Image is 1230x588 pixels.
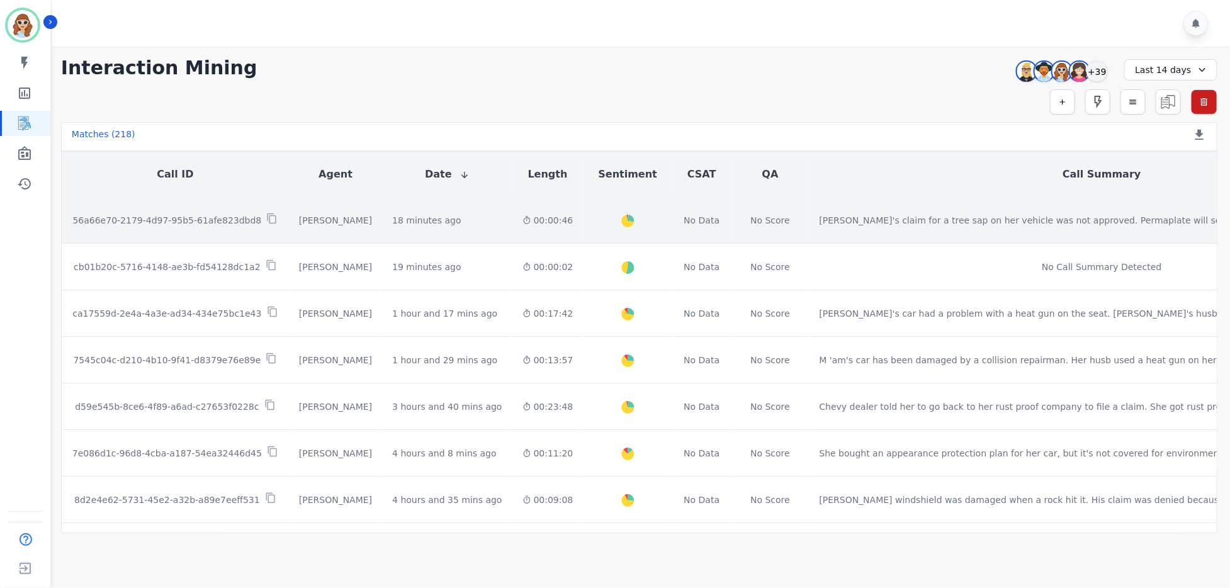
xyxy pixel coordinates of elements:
div: 1 hour and 17 mins ago [392,307,497,320]
div: [PERSON_NAME] [299,494,372,506]
div: No Score [750,354,790,366]
p: 8d2e4e62-5731-45e2-a32b-a89e7eeff531 [74,494,260,506]
div: [PERSON_NAME] [299,400,372,413]
div: 3 hours and 40 mins ago [392,400,502,413]
h1: Interaction Mining [61,57,257,79]
div: [PERSON_NAME] [299,214,372,227]
div: 4 hours and 8 mins ago [392,447,497,460]
div: 19 minutes ago [392,261,461,273]
p: d59e545b-8ce6-4f89-a6ad-c27653f0228c [75,400,259,413]
div: 00:00:02 [522,261,573,273]
div: No Data [682,307,721,320]
div: 00:00:46 [522,214,573,227]
button: Call ID [157,167,193,182]
div: No Data [682,400,721,413]
div: 18 minutes ago [392,214,461,227]
button: QA [762,167,779,182]
div: No Score [750,307,790,320]
div: 00:11:20 [522,447,573,460]
p: ca17559d-2e4a-4a3e-ad34-434e75bc1e43 [72,307,261,320]
p: 7e086d1c-96d8-4cba-a187-54ea32446d45 [72,447,262,460]
div: [PERSON_NAME] [299,354,372,366]
div: 00:13:57 [522,354,573,366]
div: Last 14 days [1124,59,1217,81]
div: No Score [750,494,790,506]
img: Bordered avatar [8,10,38,40]
div: No Score [750,261,790,273]
p: cb01b20c-5716-4148-ae3b-fd54128dc1a2 [74,261,261,273]
div: +39 [1086,60,1108,82]
div: 00:09:08 [522,494,573,506]
div: Matches ( 218 ) [72,128,135,145]
div: No Data [682,494,721,506]
div: No Data [682,214,721,227]
button: Call Summary [1063,167,1141,182]
div: No Score [750,447,790,460]
div: No Data [682,261,721,273]
div: No Score [750,400,790,413]
div: 00:23:48 [522,400,573,413]
div: 00:17:42 [522,307,573,320]
div: [PERSON_NAME] [299,261,372,273]
button: Date [425,167,470,182]
p: 7545c04c-d210-4b10-9f41-d8379e76e89e [73,354,261,366]
button: Agent [319,167,353,182]
button: Sentiment [599,167,657,182]
div: No Data [682,447,721,460]
div: 4 hours and 35 mins ago [392,494,502,506]
div: [PERSON_NAME] [299,307,372,320]
div: 1 hour and 29 mins ago [392,354,497,366]
button: CSAT [687,167,716,182]
div: No Data [682,354,721,366]
p: 56a66e70-2179-4d97-95b5-61afe823dbd8 [72,214,261,227]
button: Length [528,167,568,182]
div: No Score [750,214,790,227]
div: [PERSON_NAME] [299,447,372,460]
